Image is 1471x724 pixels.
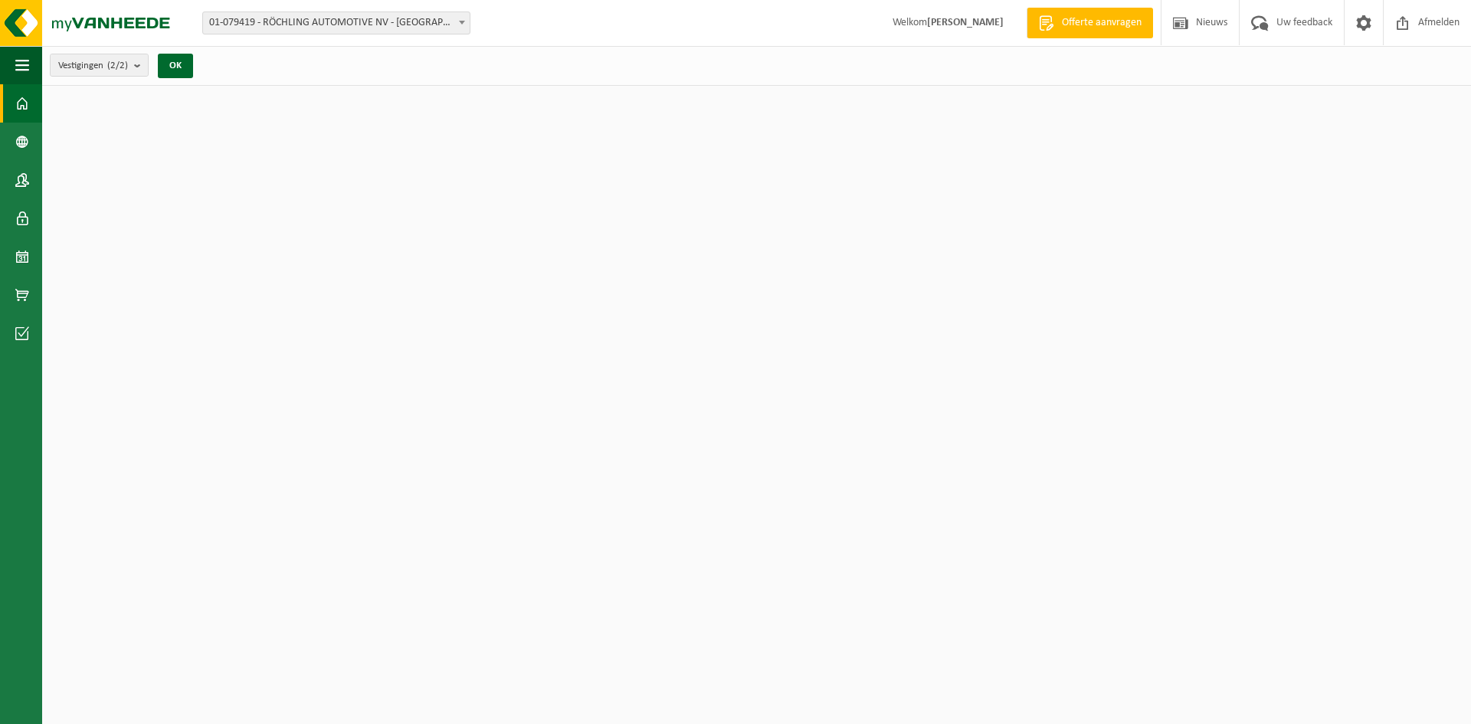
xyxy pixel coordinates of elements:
[203,12,470,34] span: 01-079419 - RÖCHLING AUTOMOTIVE NV - GIJZEGEM
[107,61,128,70] count: (2/2)
[58,54,128,77] span: Vestigingen
[1058,15,1145,31] span: Offerte aanvragen
[158,54,193,78] button: OK
[1027,8,1153,38] a: Offerte aanvragen
[927,17,1004,28] strong: [PERSON_NAME]
[50,54,149,77] button: Vestigingen(2/2)
[202,11,470,34] span: 01-079419 - RÖCHLING AUTOMOTIVE NV - GIJZEGEM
